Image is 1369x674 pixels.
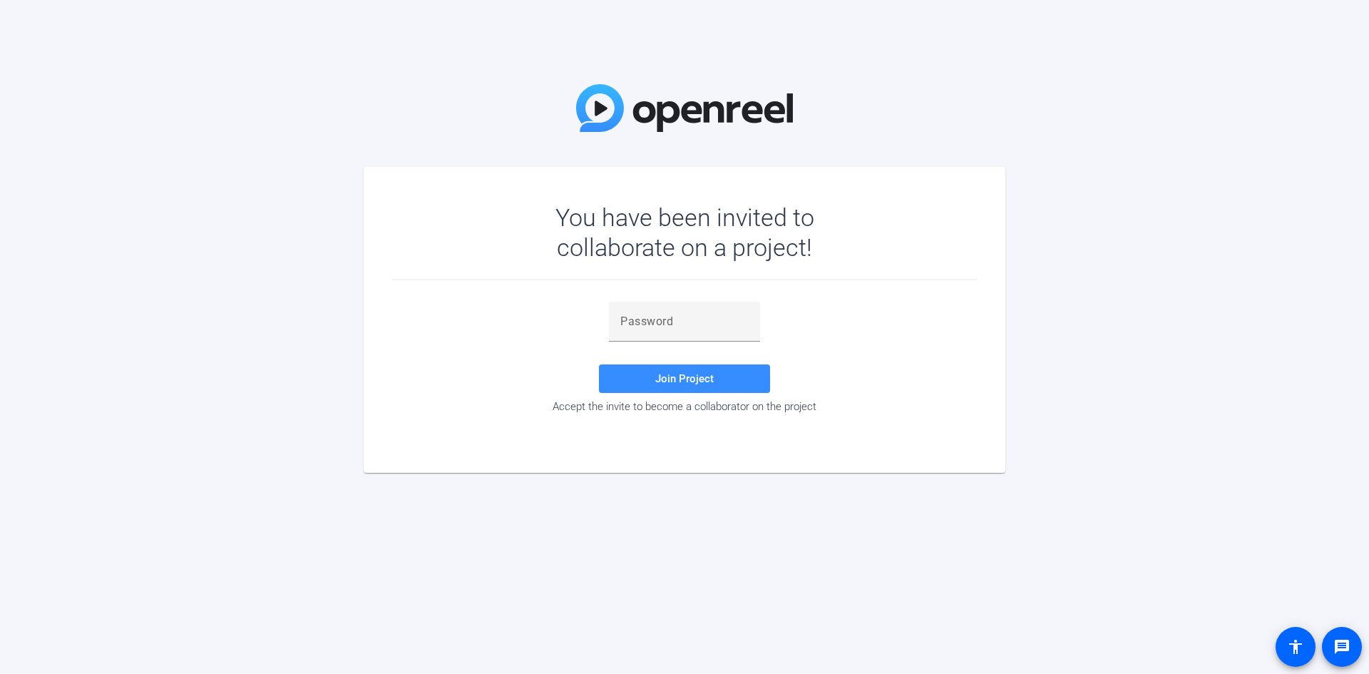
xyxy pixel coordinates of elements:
[576,84,793,132] img: OpenReel Logo
[1287,638,1304,655] mat-icon: accessibility
[620,313,749,330] input: Password
[1333,638,1350,655] mat-icon: message
[599,364,770,393] button: Join Project
[655,372,714,385] span: Join Project
[514,203,856,262] div: You have been invited to collaborate on a project!
[392,400,977,413] div: Accept the invite to become a collaborator on the project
